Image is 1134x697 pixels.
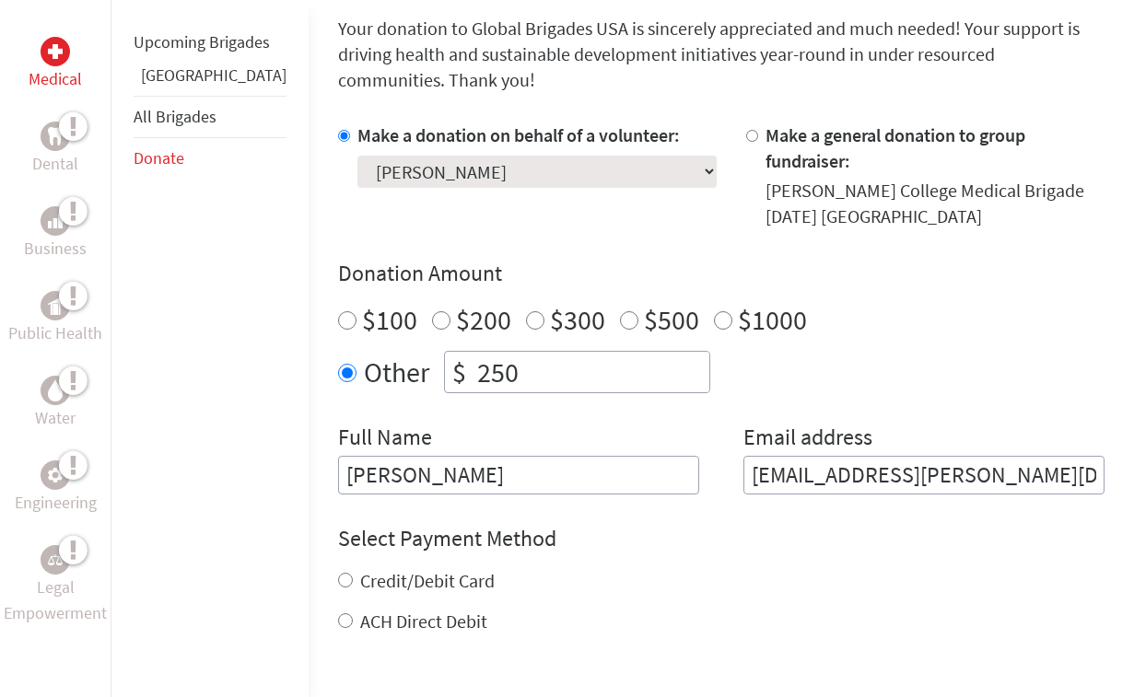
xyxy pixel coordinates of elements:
div: Water [41,376,70,405]
input: Enter Amount [473,352,709,392]
div: Engineering [41,460,70,490]
img: Legal Empowerment [48,554,63,565]
label: Credit/Debit Card [360,569,495,592]
h4: Donation Amount [338,259,1105,288]
img: Medical [48,44,63,59]
a: MedicalMedical [29,37,82,92]
label: Full Name [338,423,432,456]
a: Legal EmpowermentLegal Empowerment [4,545,107,626]
h4: Select Payment Method [338,524,1105,553]
p: Dental [32,151,78,177]
input: Your Email [743,456,1105,494]
img: Engineering [48,468,63,482]
img: Dental [48,127,63,145]
li: Panama [134,63,286,96]
label: $200 [456,302,511,337]
input: Enter Full Name [338,456,699,494]
p: Public Health [8,320,102,346]
div: Public Health [41,291,70,320]
p: Water [35,405,76,431]
div: Legal Empowerment [41,545,70,575]
img: Public Health [48,296,63,315]
div: Business [41,206,70,236]
div: Dental [41,122,70,151]
label: $500 [644,302,699,337]
p: Your donation to Global Brigades USA is sincerely appreciated and much needed! Your support is dr... [338,16,1105,93]
a: WaterWater [35,376,76,431]
a: Upcoming Brigades [134,31,270,52]
li: Upcoming Brigades [134,22,286,63]
a: DentalDental [32,122,78,177]
li: All Brigades [134,96,286,138]
a: Public HealthPublic Health [8,291,102,346]
a: BusinessBusiness [24,206,87,261]
div: [PERSON_NAME] College Medical Brigade [DATE] [GEOGRAPHIC_DATA] [766,178,1105,229]
li: Donate [134,138,286,179]
label: Make a donation on behalf of a volunteer: [357,123,680,146]
div: $ [445,352,473,392]
a: Donate [134,147,184,168]
label: Make a general donation to group fundraiser: [766,123,1025,172]
label: $300 [550,302,605,337]
label: Other [364,351,429,393]
label: ACH Direct Debit [360,610,487,633]
label: $100 [362,302,417,337]
p: Business [24,236,87,261]
div: Medical [41,37,70,66]
a: [GEOGRAPHIC_DATA] [141,64,286,86]
label: Email address [743,423,872,456]
img: Water [48,379,63,401]
a: EngineeringEngineering [15,460,97,516]
img: Business [48,214,63,228]
p: Medical [29,66,82,92]
a: All Brigades [134,106,216,127]
label: $1000 [738,302,807,337]
p: Legal Empowerment [4,575,107,626]
p: Engineering [15,490,97,516]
